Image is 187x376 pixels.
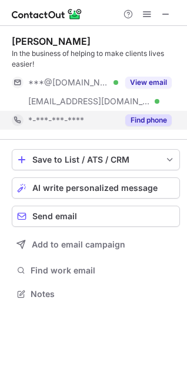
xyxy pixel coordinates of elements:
[12,35,91,47] div: [PERSON_NAME]
[125,77,172,88] button: Reveal Button
[12,48,180,70] div: In the business of helping to make clients lives easier!
[12,286,180,302] button: Notes
[31,289,175,299] span: Notes
[32,212,77,221] span: Send email
[12,234,180,255] button: Add to email campaign
[31,265,175,276] span: Find work email
[12,7,82,21] img: ContactOut v5.3.10
[28,77,109,88] span: ***@[DOMAIN_NAME]
[28,96,151,107] span: [EMAIL_ADDRESS][DOMAIN_NAME]
[12,206,180,227] button: Send email
[32,240,125,249] span: Add to email campaign
[12,177,180,199] button: AI write personalized message
[32,183,158,193] span: AI write personalized message
[12,262,180,279] button: Find work email
[12,149,180,170] button: save-profile-one-click
[125,114,172,126] button: Reveal Button
[32,155,159,164] div: Save to List / ATS / CRM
